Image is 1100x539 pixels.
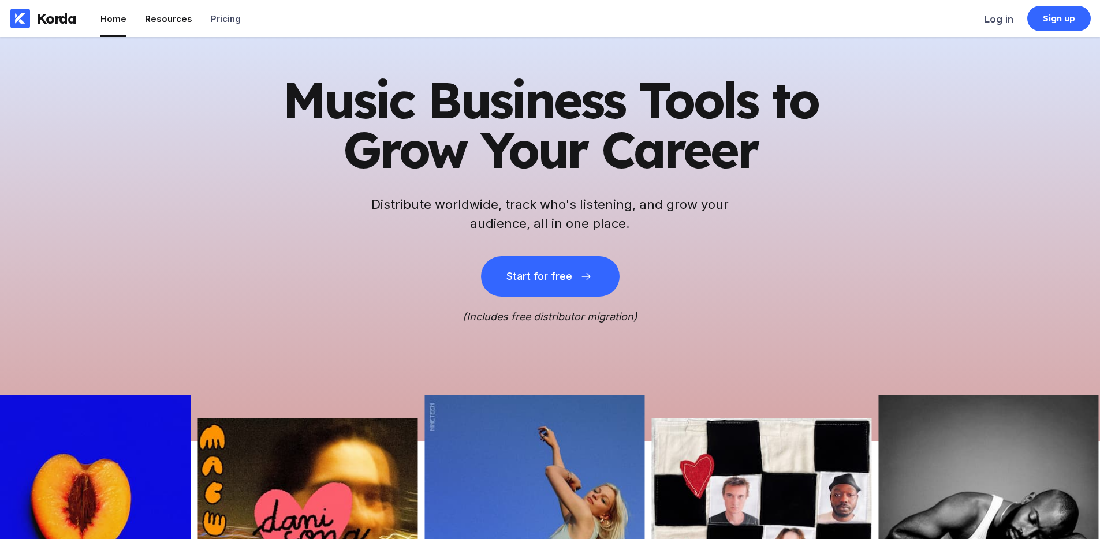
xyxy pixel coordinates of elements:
[366,195,735,233] h2: Distribute worldwide, track who's listening, and grow your audience, all in one place.
[463,310,637,323] i: (Includes free distributor migration)
[1043,13,1076,24] div: Sign up
[506,271,572,282] div: Start for free
[145,13,192,24] div: Resources
[100,13,126,24] div: Home
[1027,6,1091,31] a: Sign up
[267,75,833,174] h1: Music Business Tools to Grow Your Career
[481,256,620,297] button: Start for free
[985,13,1013,25] div: Log in
[211,13,241,24] div: Pricing
[37,10,76,27] div: Korda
